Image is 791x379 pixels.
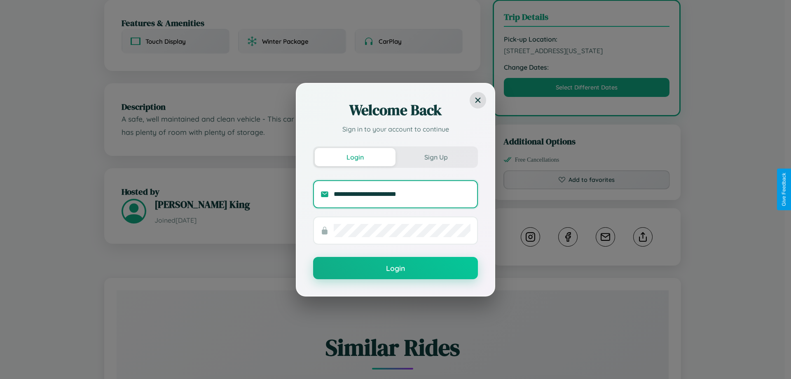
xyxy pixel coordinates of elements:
p: Sign in to your account to continue [313,124,478,134]
button: Login [313,257,478,279]
h2: Welcome Back [313,100,478,120]
div: Give Feedback [781,173,787,206]
button: Login [315,148,395,166]
button: Sign Up [395,148,476,166]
